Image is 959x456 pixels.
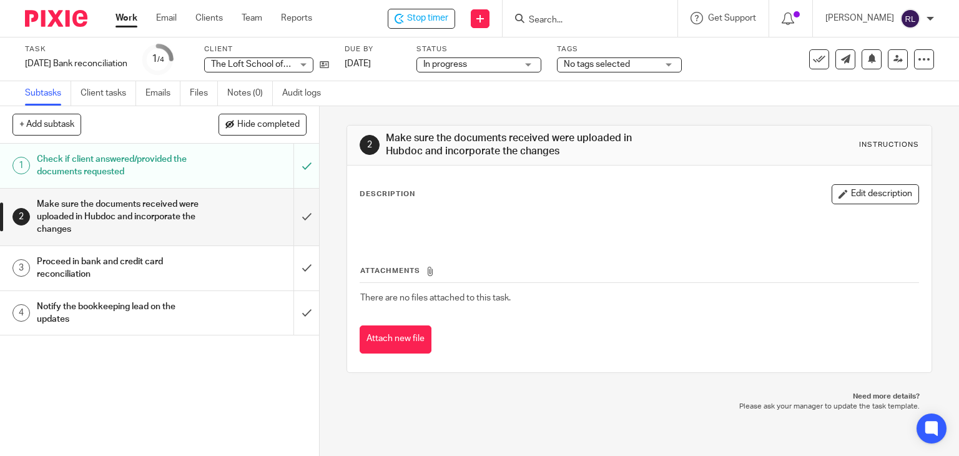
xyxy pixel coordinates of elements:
[360,267,420,274] span: Attachments
[25,81,71,106] a: Subtasks
[37,195,200,239] h1: Make sure the documents received were uploaded in Hubdoc and incorporate the changes
[190,81,218,106] a: Files
[227,81,273,106] a: Notes (0)
[195,12,223,24] a: Clients
[281,12,312,24] a: Reports
[12,157,30,174] div: 1
[386,132,666,159] h1: Make sure the documents received were uploaded in Hubdoc and incorporate the changes
[156,12,177,24] a: Email
[237,120,300,130] span: Hide completed
[345,44,401,54] label: Due by
[528,15,640,26] input: Search
[81,81,136,106] a: Client tasks
[416,44,541,54] label: Status
[360,135,380,155] div: 2
[37,150,200,182] h1: Check if client answered/provided the documents requested
[12,208,30,226] div: 2
[242,12,262,24] a: Team
[360,294,511,302] span: There are no files attached to this task.
[359,392,920,402] p: Need more details?
[360,189,415,199] p: Description
[407,12,448,25] span: Stop timer
[832,184,919,204] button: Edit description
[37,297,200,329] h1: Notify the bookkeeping lead on the updates
[25,57,127,70] div: [DATE] Bank reconciliation
[557,44,682,54] label: Tags
[12,114,81,135] button: + Add subtask
[825,12,894,24] p: [PERSON_NAME]
[345,59,371,68] span: [DATE]
[359,402,920,412] p: Please ask your manager to update the task template.
[12,304,30,322] div: 4
[423,60,467,69] span: In progress
[219,114,307,135] button: Hide completed
[116,12,137,24] a: Work
[204,44,329,54] label: Client
[360,325,431,354] button: Attach new file
[564,60,630,69] span: No tags selected
[211,60,341,69] span: The Loft School of Art and Dance
[152,52,164,66] div: 1
[708,14,756,22] span: Get Support
[282,81,330,106] a: Audit logs
[859,140,919,150] div: Instructions
[37,252,200,284] h1: Proceed in bank and credit card reconciliation
[25,57,127,70] div: August 2025 Bank reconciliation
[900,9,920,29] img: svg%3E
[25,10,87,27] img: Pixie
[25,44,127,54] label: Task
[157,56,164,63] small: /4
[145,81,180,106] a: Emails
[388,9,455,29] div: The Loft School of Art and Dance - August 2025 Bank reconciliation
[12,259,30,277] div: 3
